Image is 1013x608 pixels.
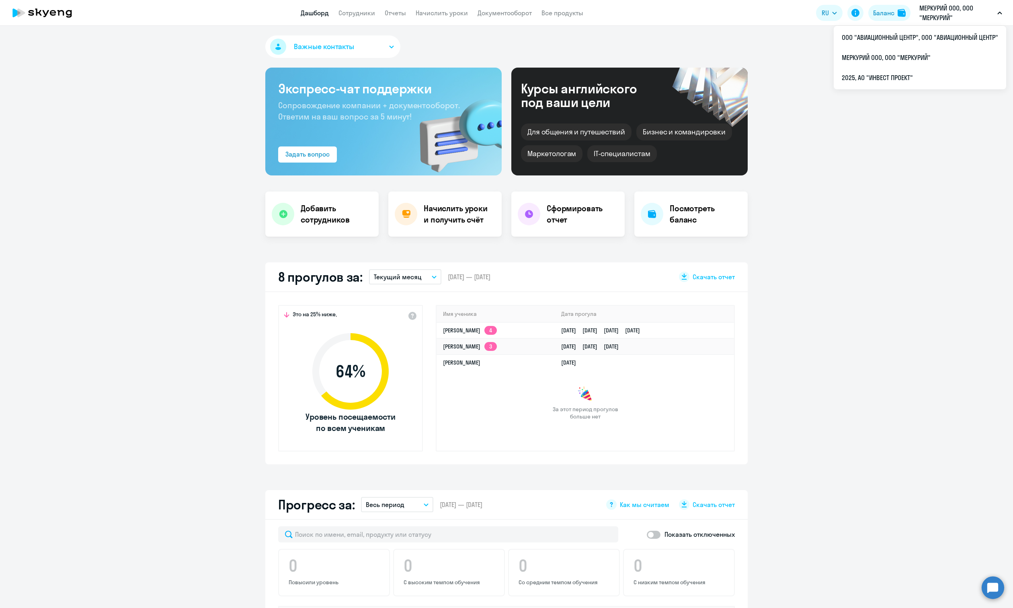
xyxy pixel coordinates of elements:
span: Как мы считаем [620,500,669,509]
div: Задать вопрос [285,149,330,159]
a: [DATE][DATE][DATE][DATE] [561,327,646,334]
img: bg-img [408,85,502,175]
h4: Посмотреть баланс [670,203,741,225]
p: Показать отключенных [664,530,735,539]
button: Балансbalance [868,5,910,21]
div: Маркетологам [521,145,582,162]
a: Дашборд [301,9,329,17]
a: [PERSON_NAME] [443,359,480,366]
span: Скачать отчет [693,500,735,509]
div: Курсы английского под ваши цели [521,82,658,109]
span: Важные контакты [294,41,354,52]
p: Весь период [366,500,404,509]
a: [PERSON_NAME]3 [443,343,497,350]
button: Задать вопрос [278,146,337,163]
a: [DATE] [561,359,582,366]
img: congrats [577,386,593,402]
div: Для общения и путешествий [521,124,632,140]
span: [DATE] — [DATE] [440,500,482,509]
h4: Начислить уроки и получить счёт [424,203,494,225]
span: 64 % [304,362,397,381]
button: RU [816,5,843,21]
h4: Добавить сотрудников [301,203,372,225]
a: [PERSON_NAME]4 [443,327,497,334]
h4: Сформировать отчет [547,203,618,225]
a: Начислить уроки [416,9,468,17]
th: Дата прогула [555,306,734,322]
a: Сотрудники [338,9,375,17]
button: Текущий месяц [369,269,441,284]
ul: RU [834,26,1006,89]
h2: 8 прогулов за: [278,269,363,285]
img: balance [898,9,906,17]
app-skyeng-badge: 4 [484,326,497,335]
div: Баланс [873,8,894,18]
th: Имя ученика [437,306,555,322]
span: [DATE] — [DATE] [448,272,490,281]
p: Текущий месяц [374,272,422,282]
span: Сопровождение компании + документооборот. Ответим на ваш вопрос за 5 минут! [278,100,460,122]
div: Бизнес и командировки [636,124,732,140]
a: [DATE][DATE][DATE] [561,343,625,350]
a: Документооборот [478,9,532,17]
button: МЕРКУРИЙ ООО, ООО "МЕРКУРИЙ" [915,3,1006,23]
button: Весь период [361,497,433,512]
button: Важные контакты [265,35,400,58]
span: За этот период прогулов больше нет [552,406,619,420]
app-skyeng-badge: 3 [484,342,497,351]
a: Отчеты [385,9,406,17]
h2: Прогресс за: [278,497,355,513]
h3: Экспресс-чат поддержки [278,80,489,97]
span: Скачать отчет [693,272,735,281]
div: IT-специалистам [587,145,656,162]
p: МЕРКУРИЙ ООО, ООО "МЕРКУРИЙ" [919,3,994,23]
span: Уровень посещаемости по всем ученикам [304,411,397,434]
span: RU [822,8,829,18]
input: Поиск по имени, email, продукту или статусу [278,526,618,542]
a: Все продукты [541,9,583,17]
span: Это на 25% ниже, [293,311,337,320]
